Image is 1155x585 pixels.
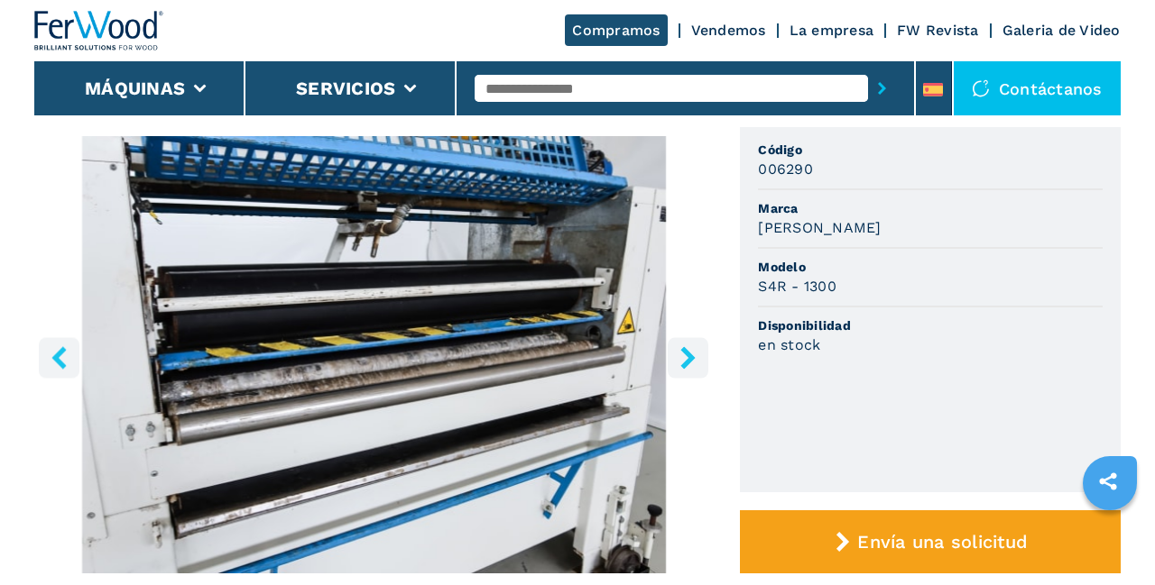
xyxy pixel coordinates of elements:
span: Modelo [758,258,1102,276]
span: Código [758,141,1102,159]
span: Envía una solicitud [857,531,1028,553]
button: Servicios [296,78,395,99]
img: Ferwood [34,11,164,50]
button: right-button [668,337,708,378]
span: Disponibilidad [758,316,1102,334]
div: Go to Slide 14 [34,136,713,573]
a: Galeria de Video [1003,22,1121,39]
img: Contáctanos [972,79,990,97]
a: Vendemos [691,22,766,39]
button: Máquinas [85,78,185,99]
iframe: Chat [1078,504,1141,571]
a: FW Revista [897,22,979,39]
button: left-button [39,337,79,378]
h3: 006290 [758,159,813,179]
a: La empresa [790,22,874,39]
h3: [PERSON_NAME] [758,217,881,238]
button: submit-button [868,68,896,109]
button: Envía una solicitud [740,510,1120,573]
h3: S4R - 1300 [758,276,836,297]
a: Compramos [565,14,667,46]
h3: en stock [758,334,820,355]
img: Encoladora OSAMA S4R - 1300 [34,136,713,573]
span: Marca [758,199,1102,217]
div: Contáctanos [954,61,1121,115]
a: sharethis [1086,459,1131,504]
